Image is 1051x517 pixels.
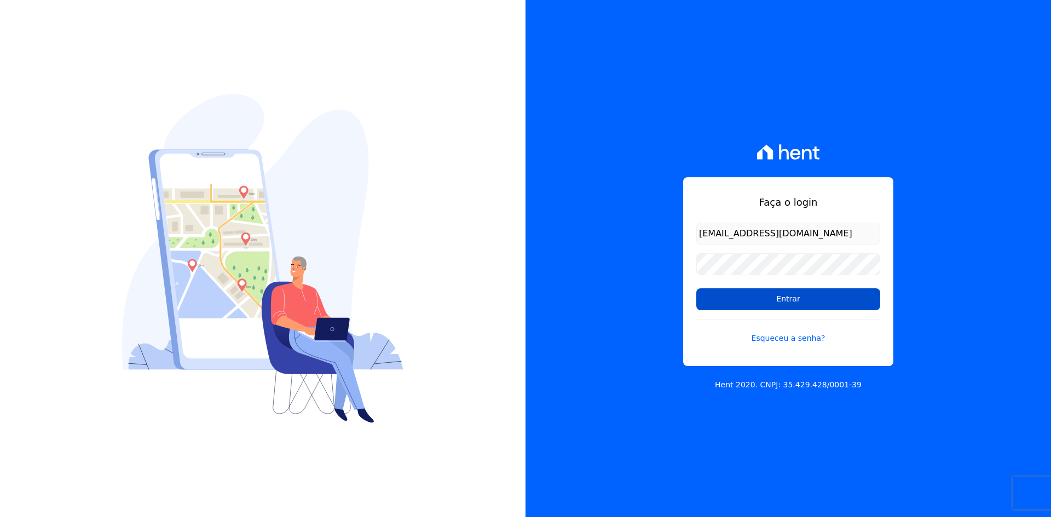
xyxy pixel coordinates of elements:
[696,288,880,310] input: Entrar
[696,223,880,245] input: Email
[122,94,403,423] img: Login
[696,195,880,210] h1: Faça o login
[715,379,862,391] p: Hent 2020. CNPJ: 35.429.428/0001-39
[696,319,880,344] a: Esqueceu a senha?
